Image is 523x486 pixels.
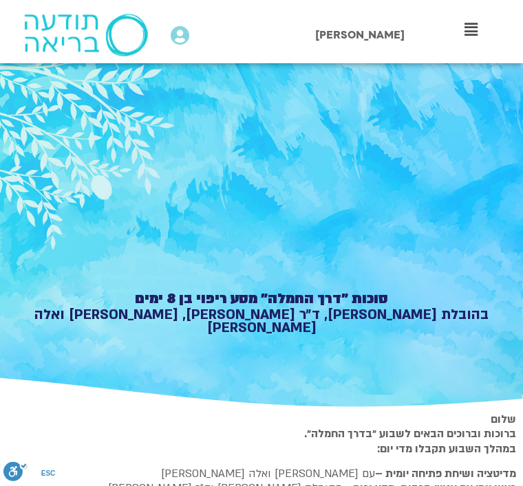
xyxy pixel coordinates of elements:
[315,27,405,43] span: [PERSON_NAME]
[304,426,516,456] strong: ברוכות וברוכים הבאים לשבוע ״בדרך החמלה״. במהלך השבוע תקבלו מדי יום:
[24,14,148,56] img: תודעה בריאה
[375,466,516,481] strong: מדיטציה ושיחת פתיחה יומית –
[14,309,509,334] h1: בהובלת [PERSON_NAME], ד״ר [PERSON_NAME], [PERSON_NAME] ואלה [PERSON_NAME]
[491,412,516,427] strong: שלום
[14,293,509,305] h1: סוכות ״דרך החמלה״ מסע ריפוי בן 8 ימים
